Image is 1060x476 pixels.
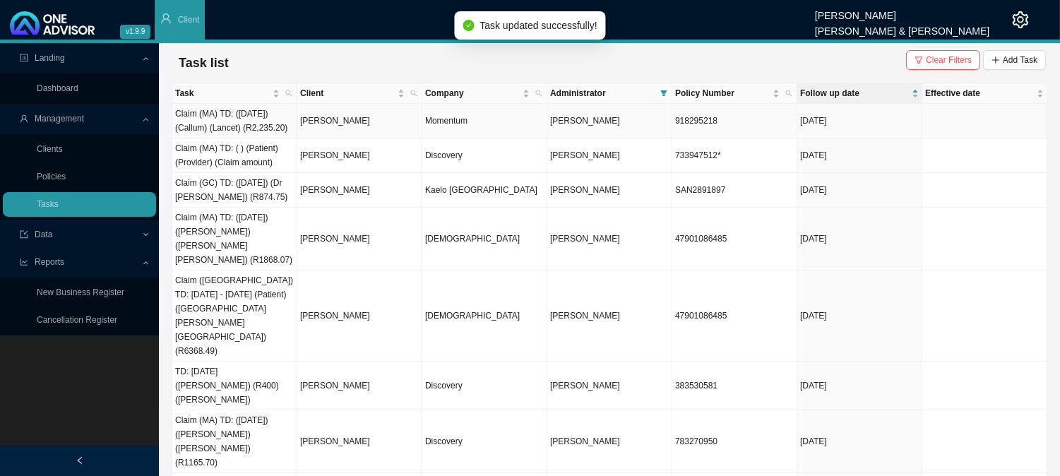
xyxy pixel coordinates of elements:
span: filter [915,56,923,64]
span: plus [991,56,1000,64]
span: v1.9.9 [120,25,150,39]
span: Company [425,86,520,100]
span: Policy Number [675,86,770,100]
span: Effective date [925,86,1034,100]
span: [PERSON_NAME] [550,150,620,160]
span: Client [178,15,200,25]
span: line-chart [20,258,28,266]
div: [PERSON_NAME] & [PERSON_NAME] [815,19,989,35]
td: [PERSON_NAME] [297,410,422,473]
span: search [407,83,420,103]
span: Client [300,86,395,100]
td: [DEMOGRAPHIC_DATA] [422,208,547,270]
td: Claim ([GEOGRAPHIC_DATA]) TD: [DATE] - [DATE] (Patient) ([GEOGRAPHIC_DATA] [PERSON_NAME][GEOGRAPH... [172,270,297,362]
span: import [20,230,28,239]
span: Follow up date [800,86,909,100]
td: [PERSON_NAME] [297,270,422,362]
td: Claim (MA) TD: ([DATE]) (Callum) (Lancet) (R2,235.20) [172,104,297,138]
span: search [535,90,542,97]
td: 383530581 [672,362,797,410]
a: Dashboard [37,83,78,93]
td: [PERSON_NAME] [297,362,422,410]
span: Task list [179,56,229,70]
td: Momentum [422,104,547,138]
th: Company [422,83,547,104]
div: [PERSON_NAME] [815,4,989,19]
td: Discovery [422,138,547,173]
td: Claim (MA) TD: ( ) (Patient) (Provider) (Claim amount) [172,138,297,173]
span: search [785,90,792,97]
button: Clear Filters [906,50,980,70]
td: Claim (MA) TD: ([DATE]) ([PERSON_NAME]) ([PERSON_NAME]) (R1165.70) [172,410,297,473]
span: profile [20,54,28,62]
span: search [282,83,295,103]
span: search [410,90,417,97]
td: 47901086485 [672,270,797,362]
td: 47901086485 [672,208,797,270]
span: Landing [35,53,65,63]
th: Task [172,83,297,104]
span: Administrator [550,86,655,100]
td: [DATE] [797,362,922,410]
a: New Business Register [37,287,124,297]
img: 2df55531c6924b55f21c4cf5d4484680-logo-light.svg [10,11,95,35]
span: search [782,83,795,103]
span: [PERSON_NAME] [550,381,620,391]
span: Task updated successfully! [480,18,597,33]
span: setting [1012,11,1029,28]
span: [PERSON_NAME] [550,234,620,244]
td: [DATE] [797,208,922,270]
td: Discovery [422,362,547,410]
span: filter [660,90,667,97]
td: SAN2891897 [672,173,797,208]
th: Effective date [922,83,1047,104]
td: [DATE] [797,104,922,138]
span: Task [175,86,270,100]
span: Reports [35,257,64,267]
td: [DATE] [797,138,922,173]
a: Clients [37,144,63,154]
td: 733947512* [672,138,797,173]
span: filter [657,83,670,103]
span: Management [35,114,84,124]
td: [PERSON_NAME] [297,104,422,138]
td: [DATE] [797,270,922,362]
span: Add Task [1003,53,1037,67]
span: [PERSON_NAME] [550,116,620,126]
span: user [20,114,28,123]
span: [PERSON_NAME] [550,436,620,446]
a: Tasks [37,199,59,209]
span: user [160,13,172,24]
span: Data [35,230,52,239]
td: Claim (GC) TD: ([DATE]) (Dr [PERSON_NAME]) (R874.75) [172,173,297,208]
td: Discovery [422,410,547,473]
span: search [285,90,292,97]
td: [PERSON_NAME] [297,173,422,208]
span: [PERSON_NAME] [550,311,620,321]
span: search [532,83,545,103]
td: 918295218 [672,104,797,138]
td: [DEMOGRAPHIC_DATA] [422,270,547,362]
td: Kaelo [GEOGRAPHIC_DATA] [422,173,547,208]
td: TD: [DATE] ([PERSON_NAME]) (R400) ([PERSON_NAME]) [172,362,297,410]
th: Client [297,83,422,104]
td: [DATE] [797,410,922,473]
td: [PERSON_NAME] [297,138,422,173]
td: [DATE] [797,173,922,208]
td: 783270950 [672,410,797,473]
span: check-circle [463,20,474,31]
a: Policies [37,172,66,182]
span: left [76,456,84,465]
button: Add Task [983,50,1046,70]
a: Cancellation Register [37,315,117,325]
td: Claim (MA) TD: ([DATE]) ([PERSON_NAME]) ([PERSON_NAME] [PERSON_NAME]) (R1868.07) [172,208,297,270]
span: Clear Filters [926,53,972,67]
th: Policy Number [672,83,797,104]
span: [PERSON_NAME] [550,185,620,195]
td: [PERSON_NAME] [297,208,422,270]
